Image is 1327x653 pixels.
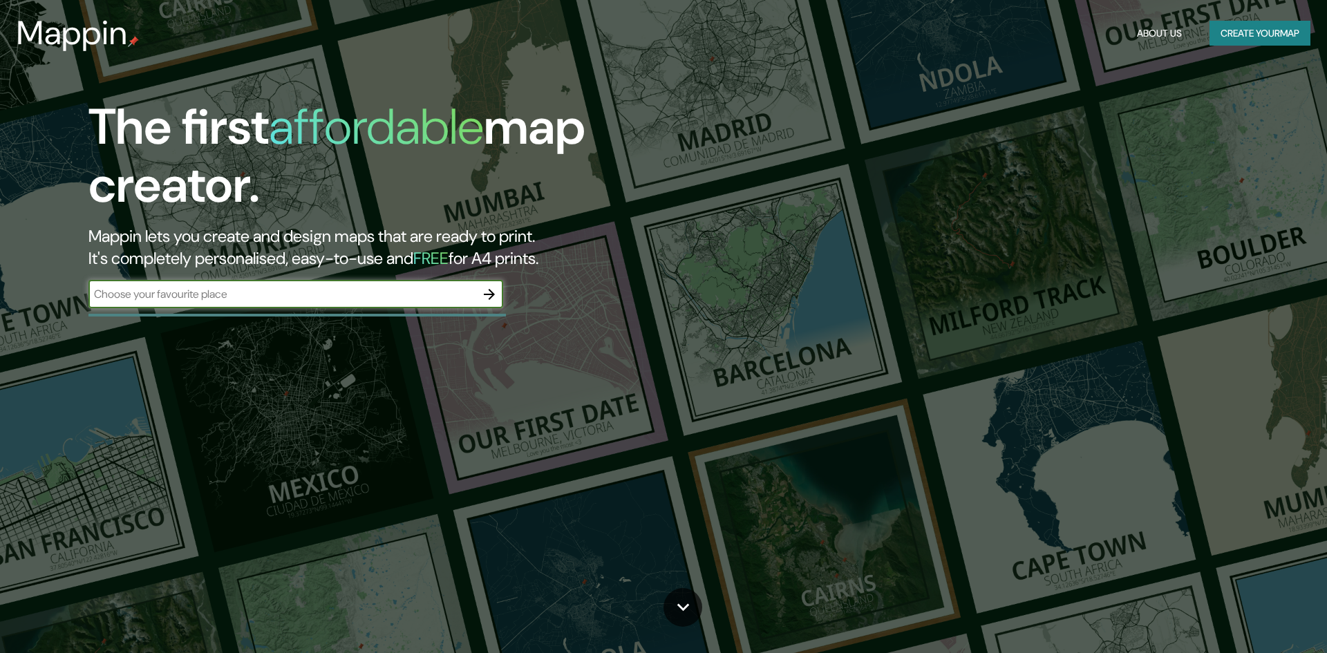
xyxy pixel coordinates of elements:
img: mappin-pin [128,36,139,47]
input: Choose your favourite place [88,286,476,302]
h1: affordable [269,95,484,159]
h1: The first map creator. [88,98,752,225]
h2: Mappin lets you create and design maps that are ready to print. It's completely personalised, eas... [88,225,752,269]
button: About Us [1131,21,1187,46]
button: Create yourmap [1210,21,1310,46]
h3: Mappin [17,14,128,53]
h5: FREE [413,247,449,269]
